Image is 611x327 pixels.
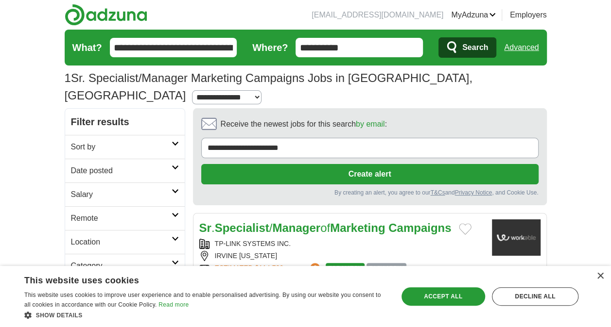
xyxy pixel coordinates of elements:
a: Employers [510,9,547,21]
h2: Filter results [65,109,185,135]
h2: Remote [71,213,172,224]
a: Privacy Notice [454,189,492,196]
div: Close [596,273,604,280]
h2: Category [71,260,172,272]
a: by email [356,120,385,128]
a: Date posted [65,159,185,182]
button: Create alert [201,164,539,184]
h2: Location [71,236,172,248]
span: Search [462,38,488,57]
strong: Marketing [330,221,385,234]
button: Add to favorite jobs [459,223,471,235]
a: Sr.Specialist/ManagerofMarketing Campaigns [199,221,452,234]
span: EASY APPLY [367,263,406,274]
span: Receive the newest jobs for this search : [221,118,387,130]
h2: Date posted [71,165,172,177]
a: MyAdzuna [451,9,496,21]
label: What? [72,40,102,55]
h2: Salary [71,189,172,200]
strong: Sr [199,221,211,234]
div: Accept all [402,287,485,306]
a: Advanced [504,38,539,57]
a: Sort by [65,135,185,159]
strong: Campaigns [388,221,451,234]
a: Remote [65,206,185,230]
h1: Sr. Specialist/Manager Marketing Campaigns Jobs in [GEOGRAPHIC_DATA], [GEOGRAPHIC_DATA] [65,71,472,102]
span: $114,780 [255,264,283,272]
div: IRVINE [US_STATE] [199,251,484,261]
li: [EMAIL_ADDRESS][DOMAIN_NAME] [312,9,443,21]
span: 1 [65,69,71,87]
a: Location [65,230,185,254]
strong: Specialist [215,221,269,234]
span: This website uses cookies to improve user experience and to enable personalised advertising. By u... [24,292,381,308]
button: Search [438,37,496,58]
a: ESTIMATED:$114,780per year? [215,263,322,274]
a: Category [65,254,185,278]
strong: Manager [272,221,320,234]
span: Show details [36,312,83,319]
div: This website uses cookies [24,272,363,286]
div: TP-LINK SYSTEMS INC. [199,239,484,249]
label: Where? [252,40,288,55]
div: By creating an alert, you agree to our and , and Cookie Use. [201,188,539,197]
a: Salary [65,182,185,206]
span: ? [310,263,320,273]
div: Show details [24,310,387,320]
span: TOP MATCH [326,263,364,274]
a: T&Cs [430,189,445,196]
img: Adzuna logo [65,4,147,26]
img: Company logo [492,219,541,256]
h2: Sort by [71,141,172,153]
div: Decline all [492,287,578,306]
a: Read more, opens a new window [158,301,189,308]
